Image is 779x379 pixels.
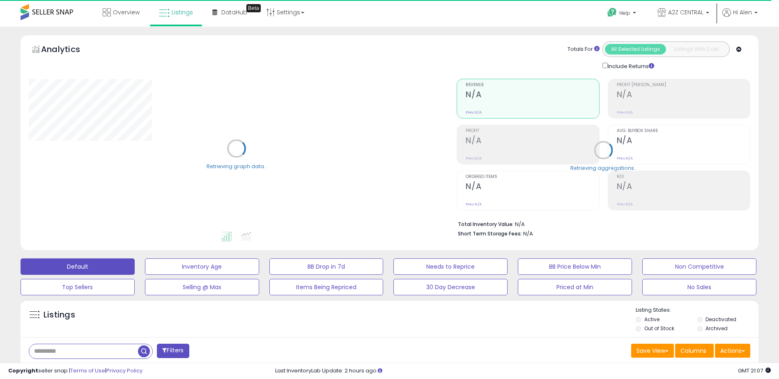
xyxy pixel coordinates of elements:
[570,164,637,171] div: Retrieving aggregations..
[172,8,193,16] span: Listings
[601,1,644,27] a: Help
[619,9,630,16] span: Help
[41,43,96,57] h5: Analytics
[21,258,135,275] button: Default
[668,8,703,16] span: A2Z CENTRAL
[644,325,674,332] label: Out of Stock
[106,367,142,374] a: Privacy Policy
[518,258,632,275] button: BB Price Below Min
[705,316,736,323] label: Deactivated
[631,344,674,358] button: Save View
[675,344,714,358] button: Columns
[666,44,727,55] button: Listings With Cost
[642,258,756,275] button: Non Competitive
[705,325,728,332] label: Archived
[738,367,771,374] span: 2025-09-15 21:07 GMT
[733,8,752,16] span: Hi Alen
[269,258,384,275] button: BB Drop in 7d
[605,44,666,55] button: All Selected Listings
[21,279,135,295] button: Top Sellers
[246,4,261,12] div: Tooltip anchor
[596,61,664,71] div: Include Returns
[607,7,617,18] i: Get Help
[113,8,140,16] span: Overview
[722,8,758,27] a: Hi Alen
[157,344,189,358] button: Filters
[680,347,706,355] span: Columns
[393,279,508,295] button: 30 Day Decrease
[145,279,259,295] button: Selling @ Max
[275,367,771,375] div: Last InventoryLab Update: 2 hours ago.
[44,309,75,321] h5: Listings
[221,8,247,16] span: DataHub
[644,316,660,323] label: Active
[70,367,105,374] a: Terms of Use
[715,344,750,358] button: Actions
[568,46,600,53] div: Totals For
[518,279,632,295] button: Priced at Min
[8,367,142,375] div: seller snap | |
[393,258,508,275] button: Needs to Reprice
[636,306,758,314] p: Listing States:
[145,258,259,275] button: Inventory Age
[207,162,267,170] div: Retrieving graph data..
[269,279,384,295] button: Items Being Repriced
[642,279,756,295] button: No Sales
[8,367,38,374] strong: Copyright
